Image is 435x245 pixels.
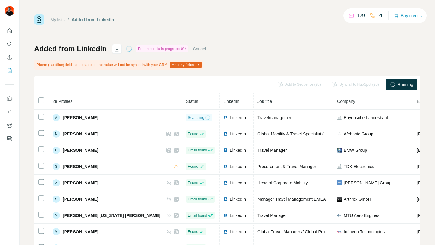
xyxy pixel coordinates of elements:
[136,45,188,52] div: Enrichment is in progress: 0%
[230,212,246,218] span: LinkedIn
[257,213,287,218] span: Travel Manager
[188,213,207,218] span: Email found
[63,147,98,153] span: [PERSON_NAME]
[50,17,65,22] a: My lists
[53,130,60,138] div: N
[5,133,14,144] button: Feedback
[344,131,373,137] span: Webasto Group
[257,115,294,120] span: Travelmanagement
[188,196,207,202] span: Email found
[63,196,98,202] span: [PERSON_NAME]
[53,212,60,219] div: M
[223,164,228,169] img: LinkedIn logo
[230,147,246,153] span: LinkedIn
[230,131,246,137] span: LinkedIn
[357,12,365,19] p: 129
[63,180,98,186] span: [PERSON_NAME]
[223,99,239,104] span: LinkedIn
[188,229,198,234] span: Found
[63,131,98,137] span: [PERSON_NAME]
[223,115,228,120] img: LinkedIn logo
[337,148,342,153] img: company-logo
[53,147,60,154] div: D
[223,229,228,234] img: LinkedIn logo
[5,120,14,131] button: Dashboard
[188,164,198,169] span: Found
[337,229,342,234] img: company-logo
[53,163,60,170] div: S
[63,229,98,235] span: [PERSON_NAME]
[53,99,72,104] span: 28 Profiles
[5,52,14,63] button: Enrich CSV
[5,107,14,117] button: Use Surfe API
[34,14,44,25] img: Surfe Logo
[63,164,98,170] span: [PERSON_NAME]
[63,115,98,121] span: [PERSON_NAME]
[186,99,198,104] span: Status
[188,180,198,186] span: Found
[257,148,287,153] span: Travel Manager
[344,147,367,153] span: BMW Group
[344,229,385,235] span: Infineon Technologies
[53,196,60,203] div: S
[230,180,246,186] span: LinkedIn
[5,25,14,36] button: Quick start
[344,115,389,121] span: Bayerische Landesbank
[337,180,342,185] img: company-logo
[337,99,355,104] span: Company
[193,46,206,52] button: Cancel
[53,114,60,121] div: A
[230,164,246,170] span: LinkedIn
[398,81,413,87] span: Running
[188,115,204,120] span: Searching
[72,17,114,23] div: Added from LinkedIn
[337,213,342,218] img: company-logo
[344,212,379,218] span: MTU Aero Engines
[257,164,316,169] span: Procurement & Travel Manager
[257,132,331,136] span: Global Mobility & Travel Specialist (HR)
[230,115,246,121] span: LinkedIn
[394,11,422,20] button: Buy credits
[63,212,160,218] span: [PERSON_NAME] [US_STATE] [PERSON_NAME]
[344,180,391,186] span: [PERSON_NAME] Group
[188,131,198,137] span: Found
[230,196,246,202] span: LinkedIn
[223,197,228,202] img: LinkedIn logo
[337,197,342,202] img: company-logo
[5,65,14,76] button: My lists
[223,213,228,218] img: LinkedIn logo
[223,148,228,153] img: LinkedIn logo
[34,44,107,54] h1: Added from LinkedIn
[188,148,207,153] span: Email found
[344,164,374,170] span: TDK Electronics
[223,132,228,136] img: LinkedIn logo
[170,62,202,68] button: Map my fields
[5,93,14,104] button: Use Surfe on LinkedIn
[5,6,14,16] img: Avatar
[257,229,364,234] span: Global Travel Manager // Global Process Owner Booking
[53,228,60,235] div: V
[34,60,203,70] div: Phone (Landline) field is not mapped, this value will not be synced with your CRM
[344,196,371,202] span: Arthrex GmbH
[257,99,272,104] span: Job title
[257,197,326,202] span: Manager Travel Management EMEA
[53,179,60,186] div: A
[230,229,246,235] span: LinkedIn
[223,180,228,185] img: LinkedIn logo
[68,17,69,23] li: /
[378,12,384,19] p: 26
[5,39,14,49] button: Search
[417,99,427,104] span: Email
[257,180,308,185] span: Head of Corporate Mobility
